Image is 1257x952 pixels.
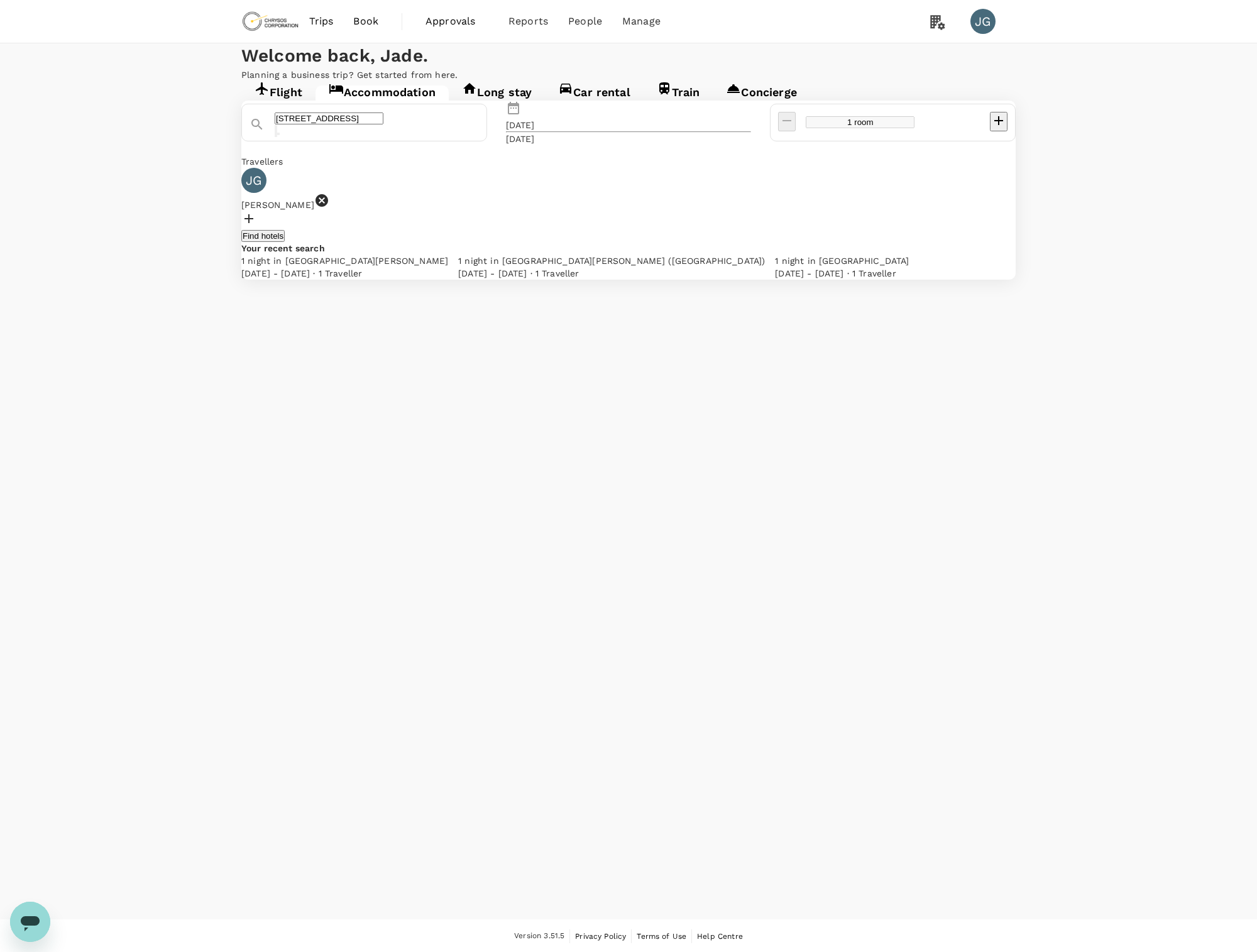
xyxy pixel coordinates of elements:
[275,125,277,137] button: Clear
[637,929,686,943] a: Terms of Use
[241,230,285,242] button: Find hotels
[806,116,914,128] input: Add rooms
[277,133,280,135] button: Open
[545,85,644,108] a: Car rental
[241,43,1016,68] div: Welcome back , Jade .
[637,932,686,941] span: Terms of Use
[241,168,266,193] div: JG
[990,112,1007,131] button: decrease
[970,9,996,34] div: JG
[425,14,488,29] span: Approvals
[353,14,378,29] span: Book
[458,254,765,267] div: 1 night in [GEOGRAPHIC_DATA][PERSON_NAME] ([GEOGRAPHIC_DATA])
[508,14,548,29] span: Reports
[713,85,810,108] a: Concierge
[241,85,316,108] a: Flight
[644,85,713,108] a: Train
[309,14,334,29] span: Trips
[241,68,1016,81] p: Planning a business trip? Get started from here.
[241,267,448,280] div: [DATE] - [DATE] · 1 Traveller
[506,133,535,145] div: [DATE]
[506,119,535,131] div: [DATE]
[241,242,1016,254] p: Your recent search
[241,254,448,267] div: 1 night in [GEOGRAPHIC_DATA][PERSON_NAME]
[775,254,909,267] div: 1 night in [GEOGRAPHIC_DATA]
[568,14,602,29] span: People
[241,168,1016,211] div: JG[PERSON_NAME]
[697,929,743,943] a: Help Centre
[697,932,743,941] span: Help Centre
[241,155,1016,168] div: Travellers
[622,14,661,29] span: Manage
[778,112,796,131] button: decrease
[241,200,314,210] span: [PERSON_NAME]
[514,930,564,943] span: Version 3.51.5
[458,267,765,280] div: [DATE] - [DATE] · 1 Traveller
[241,8,299,35] img: Chrysos Corporation
[575,932,626,941] span: Privacy Policy
[275,112,383,124] input: Search cities, hotels, work locations
[316,85,449,108] a: Accommodation
[449,85,545,108] a: Long stay
[575,929,626,943] a: Privacy Policy
[10,902,50,942] iframe: Button to launch messaging window
[775,267,909,280] div: [DATE] - [DATE] · 1 Traveller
